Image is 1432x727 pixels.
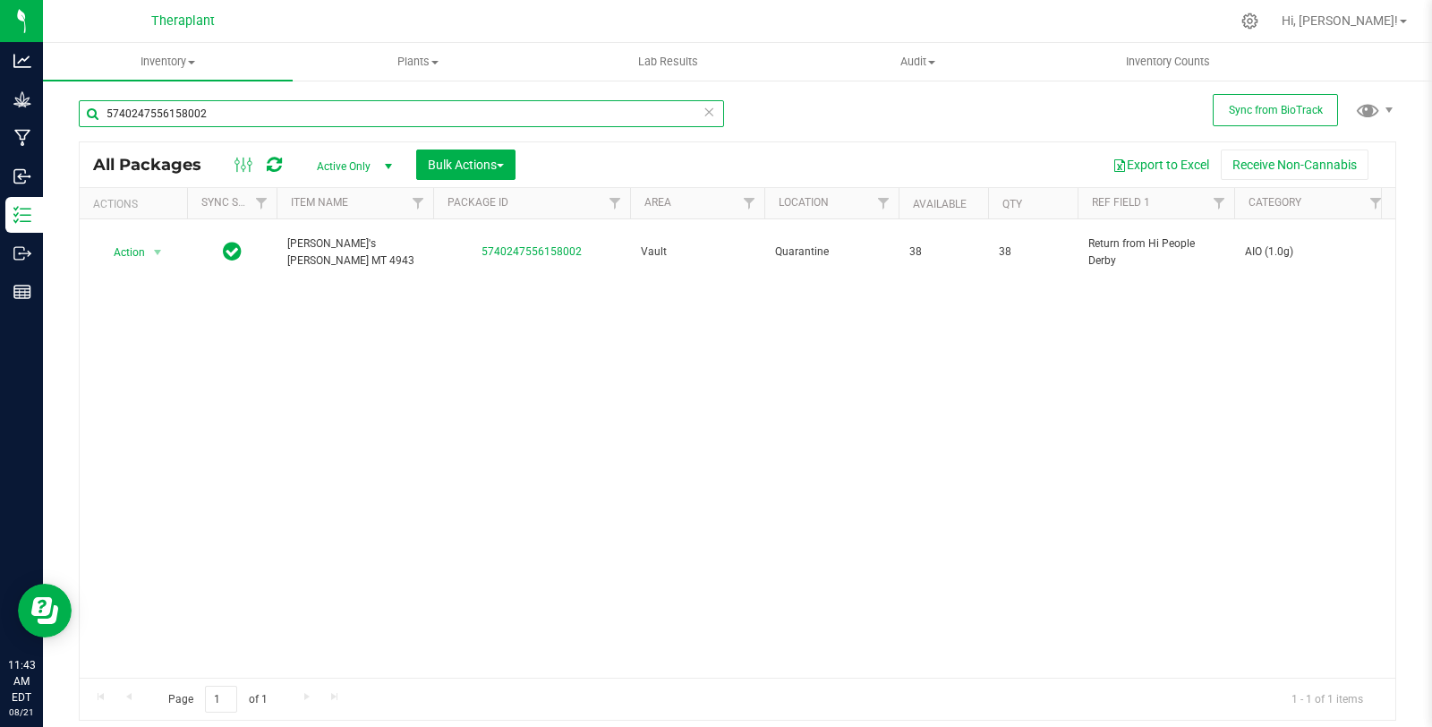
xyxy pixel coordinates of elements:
[1249,196,1301,209] a: Category
[1101,150,1221,180] button: Export to Excel
[93,198,180,210] div: Actions
[8,657,35,706] p: 11:43 AM EDT
[247,188,277,218] a: Filter
[13,244,31,262] inline-svg: Outbound
[1088,235,1223,269] span: Return from Hi People Derby
[482,245,582,258] a: 5740247556158002
[775,244,888,261] span: Quarantine
[416,150,516,180] button: Bulk Actions
[428,158,504,172] span: Bulk Actions
[13,206,31,224] inline-svg: Inventory
[8,706,35,719] p: 08/21
[794,54,1042,70] span: Audit
[93,155,219,175] span: All Packages
[543,43,793,81] a: Lab Results
[1239,13,1261,30] div: Manage settings
[869,188,899,218] a: Filter
[1043,43,1292,81] a: Inventory Counts
[913,198,967,210] a: Available
[644,196,671,209] a: Area
[601,188,630,218] a: Filter
[13,129,31,147] inline-svg: Manufacturing
[703,100,715,124] span: Clear
[1361,188,1391,218] a: Filter
[793,43,1043,81] a: Audit
[13,283,31,301] inline-svg: Reports
[79,100,724,127] input: Search Package ID, Item Name, SKU, Lot or Part Number...
[293,43,542,81] a: Plants
[43,54,293,70] span: Inventory
[223,239,242,264] span: In Sync
[1229,104,1323,116] span: Sync from BioTrack
[1282,13,1398,28] span: Hi, [PERSON_NAME]!
[909,244,977,261] span: 38
[641,244,754,261] span: Vault
[13,52,31,70] inline-svg: Analytics
[43,43,293,81] a: Inventory
[1213,94,1338,126] button: Sync from BioTrack
[201,196,270,209] a: Sync Status
[1002,198,1022,210] a: Qty
[294,54,541,70] span: Plants
[147,240,169,265] span: select
[287,235,422,269] span: [PERSON_NAME]'s [PERSON_NAME] MT 4943
[13,167,31,185] inline-svg: Inbound
[1092,196,1150,209] a: Ref Field 1
[291,196,348,209] a: Item Name
[404,188,433,218] a: Filter
[614,54,722,70] span: Lab Results
[1221,150,1368,180] button: Receive Non-Cannabis
[1205,188,1234,218] a: Filter
[153,686,282,714] span: Page of 1
[98,240,146,265] span: Action
[151,13,215,29] span: Theraplant
[18,584,72,637] iframe: Resource center
[1245,244,1380,261] span: AIO (1.0g)
[779,196,829,209] a: Location
[1277,686,1377,713] span: 1 - 1 of 1 items
[205,686,237,714] input: 1
[999,244,1067,261] span: 38
[735,188,764,218] a: Filter
[13,90,31,108] inline-svg: Grow
[1102,54,1234,70] span: Inventory Counts
[447,196,508,209] a: Package ID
